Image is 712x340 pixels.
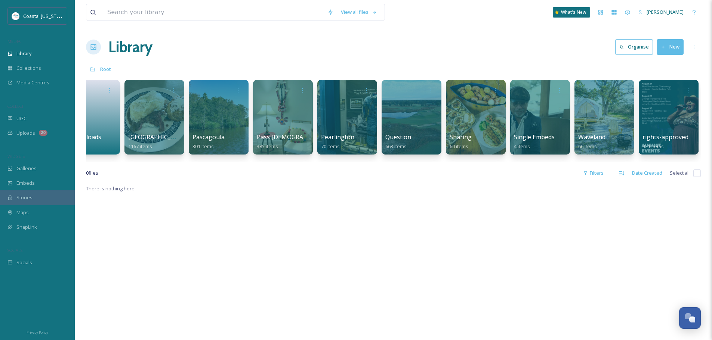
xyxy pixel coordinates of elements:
[670,169,690,177] span: Select all
[16,115,27,122] span: UGC
[647,9,684,15] span: [PERSON_NAME]
[128,143,152,150] span: 1167 items
[16,165,37,172] span: Galleries
[578,134,605,150] a: Waveland66 items
[27,327,48,336] a: Privacy Policy
[615,39,653,54] button: Organise
[16,180,35,187] span: Embeds
[642,133,688,141] span: rights-approved
[514,134,555,150] a: Single Embeds4 items
[257,133,337,141] span: Pass [DEMOGRAPHIC_DATA]
[257,143,278,150] span: 385 items
[657,39,684,54] button: New
[321,134,354,150] a: Pearlington70 items
[514,143,530,150] span: 4 items
[450,133,472,141] span: Sharing
[108,36,152,58] a: Library
[86,169,98,177] span: 0 file s
[7,247,22,253] span: SOCIALS
[86,185,136,192] span: There is nothing here.
[634,5,687,19] a: [PERSON_NAME]
[16,194,33,201] span: Stories
[192,134,225,150] a: Pascagoula301 items
[257,134,337,150] a: Pass [DEMOGRAPHIC_DATA]385 items
[7,38,21,44] span: MEDIA
[192,133,225,141] span: Pascagoula
[385,134,411,150] a: Question663 items
[514,133,555,141] span: Single Embeds
[16,50,31,57] span: Library
[100,65,111,74] a: Root
[16,209,29,216] span: Maps
[128,134,188,150] a: [GEOGRAPHIC_DATA]1167 items
[12,12,19,20] img: download%20%281%29.jpeg
[7,103,24,109] span: COLLECT
[23,12,66,19] span: Coastal [US_STATE]
[628,166,666,180] div: Date Created
[321,133,354,141] span: Pearlington
[16,224,37,231] span: SnapLink
[192,143,214,150] span: 301 items
[578,143,597,150] span: 66 items
[642,134,688,150] a: rights-approved921 items
[578,133,605,141] span: Waveland
[321,143,340,150] span: 70 items
[385,133,411,141] span: Question
[16,259,32,266] span: Socials
[16,79,49,86] span: Media Centres
[450,143,468,150] span: 60 items
[450,134,472,150] a: Sharing60 items
[39,130,47,136] div: 20
[553,7,590,18] a: What's New
[27,330,48,335] span: Privacy Policy
[16,130,35,137] span: Uploads
[7,153,25,159] span: WIDGETS
[16,65,41,72] span: Collections
[642,143,664,150] span: 921 items
[128,133,188,141] span: [GEOGRAPHIC_DATA]
[104,4,324,21] input: Search your library
[579,166,607,180] div: Filters
[100,66,111,72] span: Root
[337,5,381,19] a: View all files
[679,307,701,329] button: Open Chat
[385,143,407,150] span: 663 items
